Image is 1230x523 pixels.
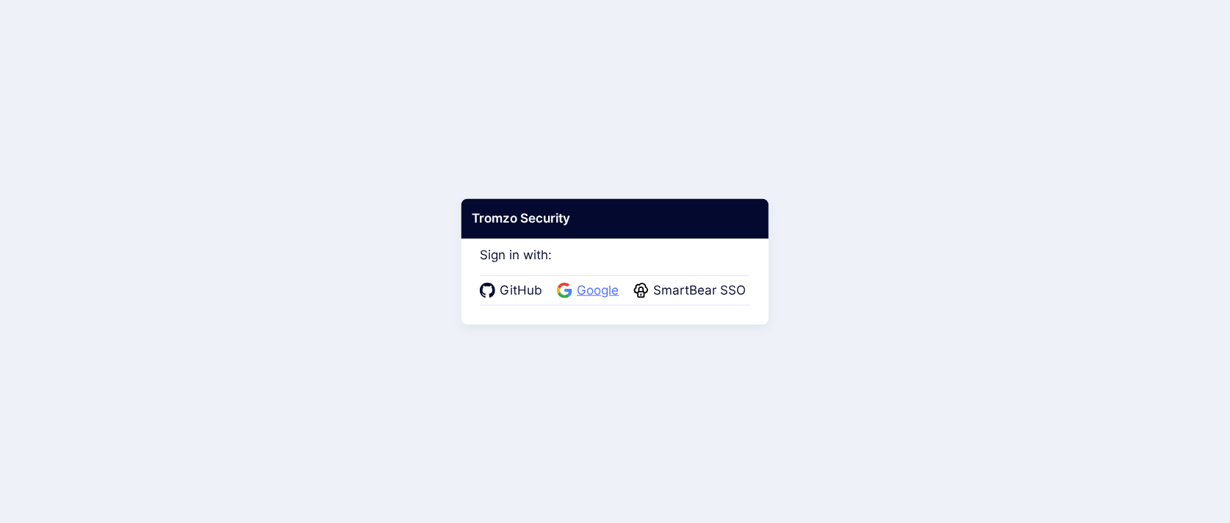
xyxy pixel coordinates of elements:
div: Sign in with: [480,228,750,306]
a: SmartBear SSO [633,281,750,300]
div: Tromzo Security [461,199,769,239]
span: SmartBear SSO [649,281,750,300]
a: Google [557,281,623,300]
a: GitHub [480,281,547,300]
span: GitHub [495,281,547,300]
span: Google [572,281,623,300]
